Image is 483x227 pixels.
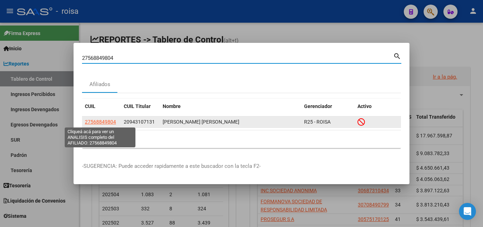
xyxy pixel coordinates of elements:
div: 1 total [82,130,401,148]
div: Afiliados [89,80,110,89]
span: 27568849804 [85,119,116,125]
span: Gerenciador [304,103,332,109]
datatable-header-cell: Activo [355,99,401,114]
span: Activo [357,103,372,109]
span: CUIL [85,103,95,109]
span: 20943107131 [124,119,155,125]
div: Open Intercom Messenger [459,203,476,220]
span: Nombre [163,103,181,109]
datatable-header-cell: Gerenciador [301,99,355,114]
datatable-header-cell: Nombre [160,99,301,114]
datatable-header-cell: CUIL Titular [121,99,160,114]
span: CUIL Titular [124,103,151,109]
datatable-header-cell: CUIL [82,99,121,114]
mat-icon: search [393,51,401,60]
p: -SUGERENCIA: Puede acceder rapidamente a este buscador con la tecla F2- [82,162,401,170]
div: [PERSON_NAME] [PERSON_NAME] [163,118,298,126]
span: R25 - ROISA [304,119,331,125]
